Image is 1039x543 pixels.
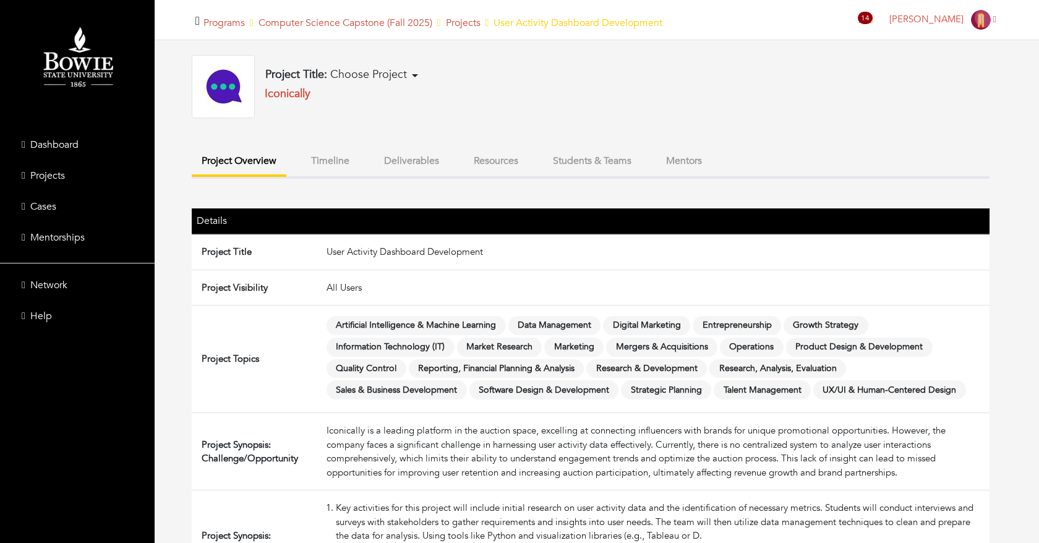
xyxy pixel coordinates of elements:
button: Resources [464,148,528,174]
span: Digital Marketing [603,316,690,335]
td: Project Visibility [192,270,322,306]
span: Sales & Business Development [327,380,467,400]
td: All Users [322,270,990,306]
span: Projects [30,169,65,182]
b: Project Title: [265,67,327,82]
span: Help [30,309,52,323]
a: Help [3,304,152,328]
span: UX/UI & Human-Centered Design [813,380,966,400]
a: Mentorships [3,225,152,250]
a: Dashboard [3,132,152,157]
a: Network [3,273,152,297]
span: Dashboard [30,138,79,152]
span: Quality Control [327,359,406,378]
a: Cases [3,194,152,219]
a: Projects [446,16,481,30]
span: Marketing [544,338,604,357]
span: Data Management [508,316,601,335]
a: Iconically [265,86,310,101]
span: Mentorships [30,231,85,244]
span: Market Research [457,338,542,357]
img: Company-Icon-7f8a26afd1715722aa5ae9dc11300c11ceeb4d32eda0db0d61c21d11b95ecac6.png [971,10,991,30]
span: User Activity Dashboard Development [494,16,662,30]
button: Project Overview [192,148,286,177]
span: Software Design & Development [469,380,619,400]
span: Talent Management [714,380,811,400]
img: Bowie%20State%20University%20Logo.png [12,22,142,95]
a: [PERSON_NAME] [884,13,1002,25]
span: Operations [720,338,784,357]
span: [PERSON_NAME] [889,13,964,25]
div: Iconically is a leading platform in the auction space, excelling at connecting influencers with b... [327,424,985,479]
td: Project Synopsis: Challenge/Opportunity [192,413,322,490]
td: Project Title [192,234,322,270]
li: Key activities for this project will include initial research on user activity data and the ident... [336,501,985,543]
button: Mentors [656,148,712,174]
span: Cases [30,200,56,213]
span: Mergers & Acquisitions [606,338,717,357]
span: Research & Development [586,359,707,378]
td: Project Topics [192,306,322,413]
span: 14 [858,12,873,24]
span: Choose Project [330,67,407,82]
img: iconically_logo.jpg [192,55,255,118]
span: Research, Analysis, Evaluation [709,359,846,378]
a: Programs [203,16,245,30]
span: Artificial Intelligence & Machine Learning [327,316,506,335]
span: Entrepreneurship [693,316,781,335]
span: Product Design & Development [786,338,933,357]
span: Growth Strategy [784,316,868,335]
span: Information Technology (IT) [327,338,455,357]
a: Projects [3,163,152,188]
td: User Activity Dashboard Development [322,234,990,270]
button: Students & Teams [543,148,641,174]
button: Project Title: Choose Project [262,67,422,82]
span: Strategic Planning [621,380,711,400]
button: Timeline [301,148,359,174]
a: Computer Science Capstone (Fall 2025) [259,16,432,30]
span: Reporting, Financial Planning & Analysis [409,359,584,378]
button: Deliverables [374,148,449,174]
a: 14 [870,13,874,27]
th: Details [192,208,322,234]
span: Network [30,278,67,292]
